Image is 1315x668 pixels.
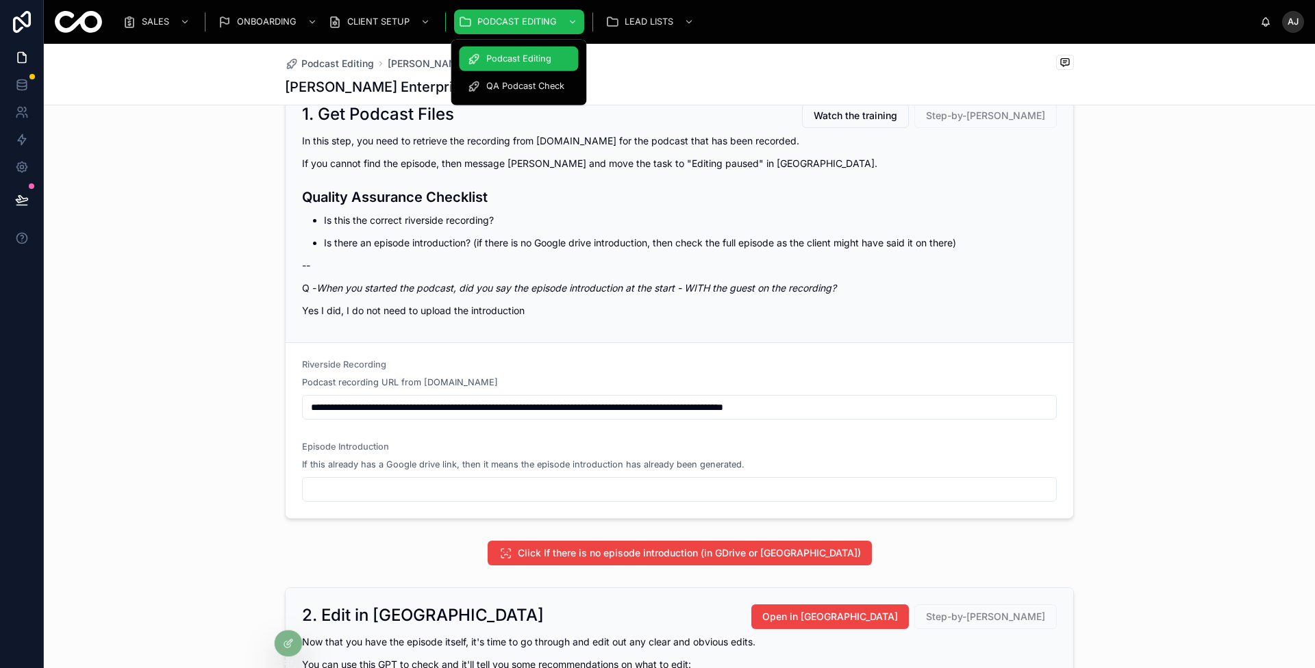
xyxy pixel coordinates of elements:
[459,74,578,99] a: QA Podcast Check
[488,541,872,565] button: Click If there is no episode introduction (in GDrive or [GEOGRAPHIC_DATA])
[302,103,454,125] h2: 1. Get Podcast Files
[454,10,584,34] a: PODCAST EDITING
[324,213,1057,227] p: Is this the correct riverside recording?
[302,359,386,370] span: Riverside Recording
[388,57,516,70] a: [PERSON_NAME] Enterprise
[486,53,551,64] span: Podcast Editing
[302,133,1057,148] p: In this step, you need to retrieve the recording from [DOMAIN_NAME] for the podcast that has been...
[237,16,297,27] span: ONBOARDING
[459,47,578,71] a: Podcast Editing
[324,10,437,34] a: CLIENT SETUP
[302,258,1057,272] p: --
[518,546,861,560] span: Click If there is no episode introduction (in GDrive or [GEOGRAPHIC_DATA])
[762,610,898,624] span: Open in [GEOGRAPHIC_DATA]
[285,57,374,70] a: Podcast Editing
[302,156,1057,170] p: If you cannot find the episode, then message [PERSON_NAME] and move the task to "Editing paused" ...
[814,109,897,123] span: Watch the training
[802,103,909,128] button: Watch the training
[302,303,1057,318] p: Yes I did, I do not need to upload the introduction
[118,10,197,34] a: SALES
[302,441,389,452] span: Episode Introduction
[486,81,564,92] span: QA Podcast Check
[477,16,557,27] span: PODCAST EDITING
[302,634,1057,649] p: Now that you have the episode itself, it's time to go through and edit out any clear and obvious ...
[302,187,1057,207] h3: Quality Assurance Checklist
[302,377,498,388] span: Podcast recording URL from [DOMAIN_NAME]
[625,16,673,27] span: LEAD LISTS
[113,7,1260,37] div: scrollable content
[316,282,836,294] em: When you started the podcast, did you say the episode introduction at the start - WITH the guest ...
[55,11,102,33] img: App logo
[285,77,468,97] h1: [PERSON_NAME] Enterprise
[302,459,744,470] span: If this already has a Google drive link, then it means the episode introduction has already been ...
[1288,16,1299,27] span: AJ
[142,16,169,27] span: SALES
[751,604,909,629] button: Open in [GEOGRAPHIC_DATA]
[301,57,374,70] span: Podcast Editing
[302,281,1057,295] p: Q -
[302,604,544,626] h2: 2. Edit in [GEOGRAPHIC_DATA]
[347,16,410,27] span: CLIENT SETUP
[601,10,701,34] a: LEAD LISTS
[214,10,324,34] a: ONBOARDING
[324,235,1057,250] p: Is there an episode introduction? (if there is no Google drive introduction, then check the full ...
